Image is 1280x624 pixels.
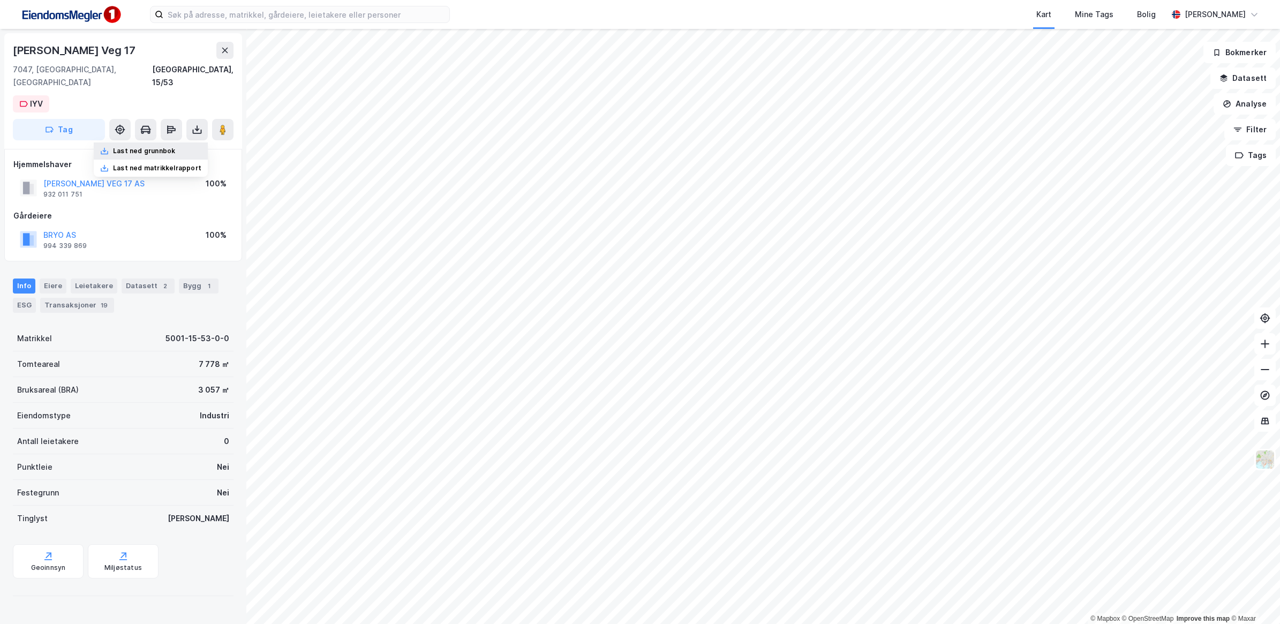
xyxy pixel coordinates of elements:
[160,281,170,291] div: 2
[1203,42,1276,63] button: Bokmerker
[17,332,52,345] div: Matrikkel
[1255,449,1275,470] img: Z
[13,209,233,222] div: Gårdeiere
[13,119,105,140] button: Tag
[113,147,175,155] div: Last ned grunnbok
[40,279,66,294] div: Eiere
[200,409,229,422] div: Industri
[99,300,110,311] div: 19
[71,279,117,294] div: Leietakere
[152,63,234,89] div: [GEOGRAPHIC_DATA], 15/53
[43,190,82,199] div: 932 011 751
[17,461,52,473] div: Punktleie
[206,177,227,190] div: 100%
[17,358,60,371] div: Tomteareal
[13,42,138,59] div: [PERSON_NAME] Veg 17
[165,332,229,345] div: 5001-15-53-0-0
[1214,93,1276,115] button: Analyse
[1122,615,1174,622] a: OpenStreetMap
[1226,145,1276,166] button: Tags
[13,158,233,171] div: Hjemmelshaver
[206,229,227,242] div: 100%
[204,281,214,291] div: 1
[217,486,229,499] div: Nei
[17,409,71,422] div: Eiendomstype
[40,298,114,313] div: Transaksjoner
[224,435,229,448] div: 0
[1177,615,1230,622] a: Improve this map
[163,6,449,22] input: Søk på adresse, matrikkel, gårdeiere, leietakere eller personer
[1224,119,1276,140] button: Filter
[113,164,201,172] div: Last ned matrikkelrapport
[13,279,35,294] div: Info
[1137,8,1156,21] div: Bolig
[1036,8,1051,21] div: Kart
[17,384,79,396] div: Bruksareal (BRA)
[179,279,219,294] div: Bygg
[104,563,142,572] div: Miljøstatus
[1185,8,1246,21] div: [PERSON_NAME]
[1226,573,1280,624] iframe: Chat Widget
[198,384,229,396] div: 3 057 ㎡
[17,435,79,448] div: Antall leietakere
[43,242,87,250] div: 994 339 869
[1090,615,1120,622] a: Mapbox
[1210,67,1276,89] button: Datasett
[13,63,152,89] div: 7047, [GEOGRAPHIC_DATA], [GEOGRAPHIC_DATA]
[168,512,229,525] div: [PERSON_NAME]
[17,512,48,525] div: Tinglyst
[30,97,43,110] div: IYV
[122,279,175,294] div: Datasett
[13,298,36,313] div: ESG
[217,461,229,473] div: Nei
[17,486,59,499] div: Festegrunn
[17,3,124,27] img: F4PB6Px+NJ5v8B7XTbfpPpyloAAAAASUVORK5CYII=
[199,358,229,371] div: 7 778 ㎡
[1226,573,1280,624] div: Kontrollprogram for chat
[1075,8,1113,21] div: Mine Tags
[31,563,66,572] div: Geoinnsyn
